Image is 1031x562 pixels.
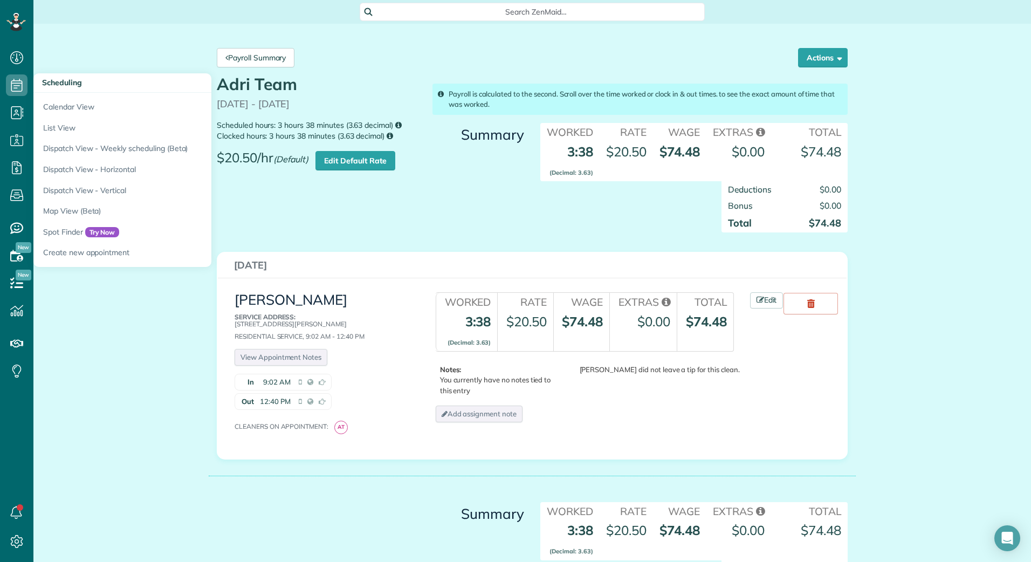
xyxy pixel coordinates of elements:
a: Spot FinderTry Now [33,222,303,243]
a: Calendar View [33,93,303,118]
span: $0.00 [732,143,765,160]
th: Total [771,123,848,140]
span: $20.50 [606,143,647,160]
a: List View [33,118,303,139]
strong: $74.48 [659,143,700,160]
strong: Out [235,394,257,409]
strong: $74.48 [686,313,727,330]
span: Cleaners on appointment: [235,422,333,430]
span: $20.50 [606,522,647,538]
th: Wage [653,502,707,519]
div: $20.50 [506,312,547,331]
div: Residential Service, 9:02 AM - 12:40 PM [235,313,411,340]
p: [DATE] - [DATE] [217,99,421,109]
small: (Decimal: 3.63) [549,169,593,176]
th: Extras [706,123,771,140]
div: Payroll is calculated to the second. Scroll over the time worked or clock in & out times. to see ... [432,84,848,115]
th: Wage [653,123,707,140]
th: Worked [436,293,498,310]
strong: $74.48 [801,143,841,160]
a: Payroll Summary [217,48,294,67]
small: Scheduled hours: 3 hours 38 minutes (3.63 decimal) Clocked hours: 3 hours 38 minutes (3.63 decimal) [217,120,421,142]
a: Map View (Beta) [33,201,303,222]
h3: [DATE] [234,260,830,271]
a: Edit [750,292,783,309]
p: [STREET_ADDRESS][PERSON_NAME] [235,313,411,327]
a: Edit Default Rate [315,151,395,170]
span: 12:40 PM [260,396,291,407]
strong: In [235,374,257,390]
span: $0.00 [820,184,841,195]
strong: 3:38 [549,143,593,178]
b: Notes: [440,365,462,374]
span: $0.00 [820,200,841,211]
strong: $74.48 [659,522,700,538]
strong: 3:38 [549,522,593,557]
span: $0.00 [732,522,765,538]
th: Extras [609,293,677,310]
strong: Total [728,217,752,229]
th: Total [771,502,848,519]
div: [PERSON_NAME] did not leave a tip for this clean. [560,365,740,375]
th: Worked [540,502,600,519]
strong: $74.48 [562,313,603,330]
span: New [16,270,31,280]
span: Bonus [728,200,753,211]
h3: Summary [432,127,524,143]
a: [PERSON_NAME] [235,291,347,309]
th: Rate [600,502,653,519]
span: 9:02 AM [263,377,291,387]
a: Create new appointment [33,242,303,267]
span: Scheduling [42,78,82,87]
div: $0.00 [637,312,670,331]
a: Dispatch View - Horizontal [33,159,303,180]
th: Total [677,293,733,310]
b: Service Address: [235,313,295,321]
a: Dispatch View - Vertical [33,180,303,201]
th: Extras [706,502,771,519]
strong: $74.48 [801,522,841,538]
span: Try Now [85,227,120,238]
span: $20.50/hr [217,150,314,173]
span: Deductions [728,184,772,195]
div: Open Intercom Messenger [994,525,1020,551]
button: Actions [798,48,848,67]
span: AT [334,421,348,434]
small: (Decimal: 3.63) [549,547,593,555]
a: Dispatch View - Weekly scheduling (Beta) [33,138,303,159]
strong: $74.48 [809,217,841,229]
h1: Adri Team [217,76,421,93]
th: Rate [600,123,653,140]
a: View Appointment Notes [235,349,327,366]
em: (Default) [273,154,309,165]
strong: 3:38 [448,313,491,348]
h3: Summary [432,506,524,522]
th: Wage [553,293,609,310]
th: Worked [540,123,600,140]
a: Add assignment note [436,406,523,422]
span: New [16,242,31,253]
p: You currently have no notes tied to this entry [440,365,558,395]
th: Rate [497,293,553,310]
small: (Decimal: 3.63) [448,339,491,346]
